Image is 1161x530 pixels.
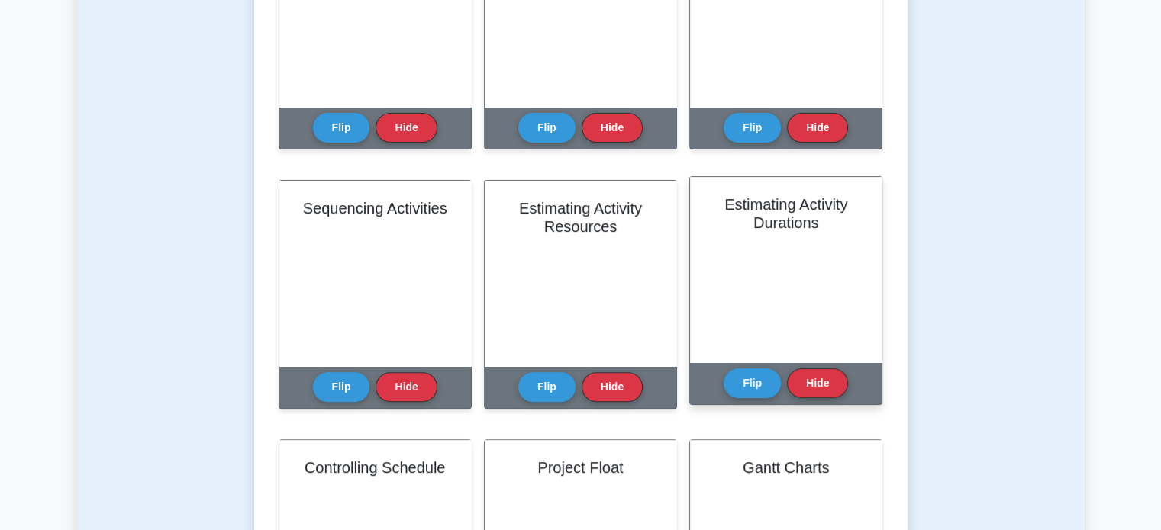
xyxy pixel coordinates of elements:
[582,113,643,143] button: Hide
[724,113,781,143] button: Flip
[376,113,437,143] button: Hide
[298,199,453,217] h2: Sequencing Activities
[708,195,863,232] h2: Estimating Activity Durations
[376,372,437,402] button: Hide
[724,368,781,398] button: Flip
[518,372,576,402] button: Flip
[503,199,658,236] h2: Estimating Activity Resources
[708,458,863,477] h2: Gantt Charts
[518,113,576,143] button: Flip
[298,458,453,477] h2: Controlling Schedule
[787,368,848,398] button: Hide
[313,372,370,402] button: Flip
[787,113,848,143] button: Hide
[582,372,643,402] button: Hide
[313,113,370,143] button: Flip
[503,458,658,477] h2: Project Float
